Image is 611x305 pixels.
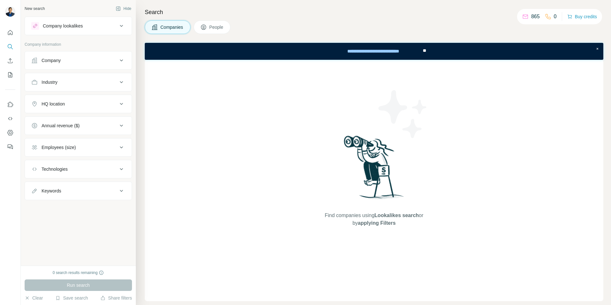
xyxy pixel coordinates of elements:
div: Keywords [42,188,61,194]
button: Use Surfe on LinkedIn [5,99,15,110]
p: 0 [554,13,557,20]
button: Employees (size) [25,140,132,155]
button: HQ location [25,96,132,112]
button: Technologies [25,161,132,177]
span: applying Filters [358,220,396,226]
button: Clear [25,295,43,301]
img: Surfe Illustration - Woman searching with binoculars [341,134,407,205]
button: Feedback [5,141,15,152]
div: Industry [42,79,58,85]
span: Lookalikes search [375,213,419,218]
span: People [209,24,224,30]
p: Company information [25,42,132,47]
button: Buy credits [567,12,597,21]
div: 0 search results remaining [53,270,104,276]
div: Technologies [42,166,68,172]
div: Employees (size) [42,144,76,151]
button: Search [5,41,15,52]
div: HQ location [42,101,65,107]
button: Hide [111,4,136,13]
div: Annual revenue ($) [42,122,80,129]
button: Share filters [100,295,132,301]
h4: Search [145,8,603,17]
button: My lists [5,69,15,81]
div: Company [42,57,61,64]
button: Company [25,53,132,68]
p: 865 [531,13,540,20]
button: Use Surfe API [5,113,15,124]
button: Industry [25,74,132,90]
button: Keywords [25,183,132,199]
button: Save search [55,295,88,301]
span: Find companies using or by [323,212,425,227]
img: Avatar [5,6,15,17]
img: Surfe Illustration - Stars [374,85,432,143]
div: New search [25,6,45,12]
div: Company lookalikes [43,23,83,29]
button: Quick start [5,27,15,38]
span: Companies [160,24,184,30]
button: Enrich CSV [5,55,15,66]
button: Company lookalikes [25,18,132,34]
button: Dashboard [5,127,15,138]
button: Annual revenue ($) [25,118,132,133]
iframe: Banner [145,43,603,60]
